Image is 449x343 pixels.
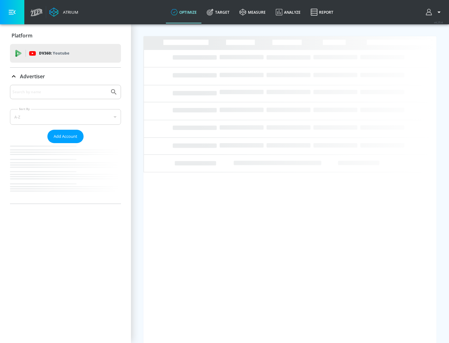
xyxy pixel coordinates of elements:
[20,73,45,80] p: Advertiser
[202,1,234,23] a: Target
[10,68,121,85] div: Advertiser
[166,1,202,23] a: optimize
[10,44,121,63] div: DV360: Youtube
[10,27,121,44] div: Platform
[434,21,443,24] span: v 4.25.4
[47,130,84,143] button: Add Account
[12,88,107,96] input: Search by name
[10,143,121,204] nav: list of Advertiser
[10,109,121,125] div: A-Z
[234,1,271,23] a: measure
[306,1,338,23] a: Report
[49,7,78,17] a: Atrium
[12,32,32,39] p: Platform
[39,50,69,57] p: DV360:
[53,50,69,56] p: Youtube
[271,1,306,23] a: Analyze
[18,107,31,111] label: Sort By
[60,9,78,15] div: Atrium
[54,133,77,140] span: Add Account
[10,85,121,204] div: Advertiser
